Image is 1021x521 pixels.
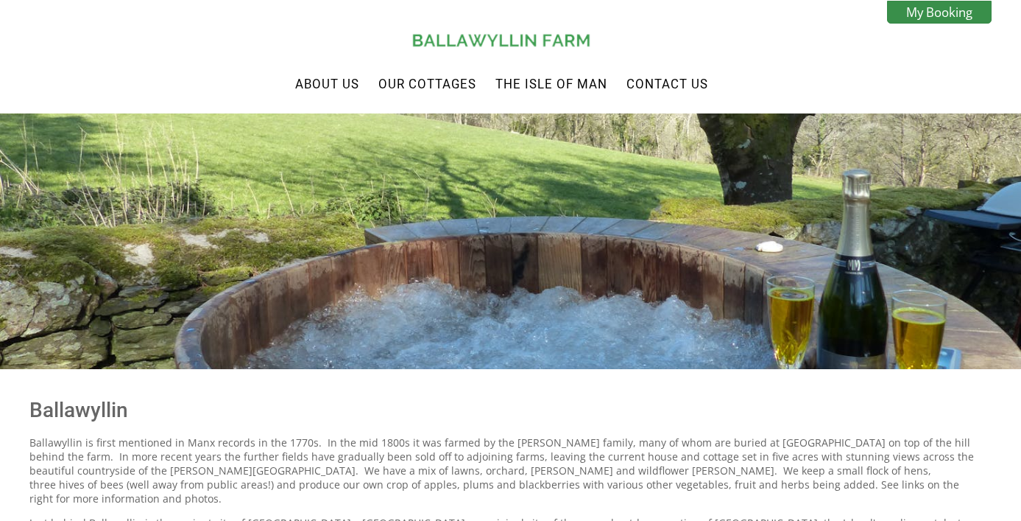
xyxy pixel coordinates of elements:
[29,436,974,506] p: Ballawyllin is first mentioned in Manx records in the 1770s. In the mid 1800s it was farmed by th...
[887,1,992,24] a: My Booking
[295,77,359,91] a: About Us
[410,29,594,51] img: Ballawyllin Farm
[626,77,708,91] a: Contact Us
[29,398,974,422] h1: Ballawyllin
[495,77,607,91] a: The Isle of Man
[378,77,476,91] a: Our Cottages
